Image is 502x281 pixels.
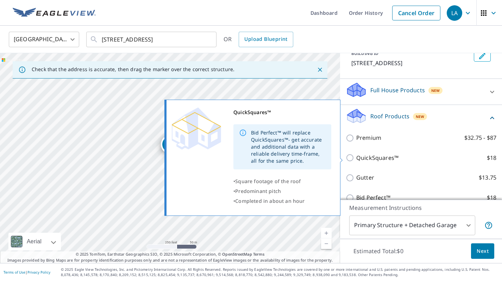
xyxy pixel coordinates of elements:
[487,154,496,162] p: $18
[321,238,332,249] a: Current Level 17, Zoom Out
[235,188,281,194] span: Predominant pitch
[431,88,440,93] span: New
[346,82,496,102] div: Full House ProductsNew
[487,193,496,202] p: $18
[464,133,496,142] p: $32.75 - $87
[8,233,61,250] div: Aerial
[416,114,425,119] span: New
[477,247,489,256] span: Next
[235,178,301,185] span: Square footage of the roof
[351,50,378,56] p: BUILDING ID
[315,65,325,74] button: Close
[349,216,475,235] div: Primary Structure + Detached Garage
[370,112,409,120] p: Roof Products
[222,251,252,257] a: OpenStreetMap
[161,135,179,157] div: Dropped pin, building 1, Residential property, 940 Sabra Way Danville, PA 17821
[471,243,494,259] button: Next
[474,50,491,62] button: Edit building 1
[251,126,326,167] div: Bid Perfect™ will replace QuickSquares™- get accurate and additional data with a reliable deliver...
[61,267,498,277] p: © 2025 Eagle View Technologies, Inc. and Pictometry International Corp. All Rights Reserved. Repo...
[479,173,496,182] p: $13.75
[356,193,390,202] p: Bid Perfect™
[27,270,50,275] a: Privacy Policy
[351,59,471,67] p: [STREET_ADDRESS]
[233,196,331,206] div: •
[356,154,399,162] p: QuickSquares™
[235,198,305,204] span: Completed in about an hour
[76,251,265,257] span: © 2025 TomTom, Earthstar Geographics SIO, © 2025 Microsoft Corporation, ©
[346,108,496,128] div: Roof ProductsNew
[392,6,440,20] a: Cancel Order
[321,228,332,238] a: Current Level 17, Zoom In
[233,107,331,117] div: QuickSquares™
[9,30,79,49] div: [GEOGRAPHIC_DATA]
[13,8,96,18] img: EV Logo
[25,233,44,250] div: Aerial
[447,5,462,21] div: LA
[239,32,293,47] a: Upload Blueprint
[349,204,493,212] p: Measurement Instructions
[102,30,202,49] input: Search by address or latitude-longitude
[484,221,493,230] span: Your report will include the primary structure and a detached garage if one exists.
[370,86,425,94] p: Full House Products
[4,270,25,275] a: Terms of Use
[244,35,287,44] span: Upload Blueprint
[356,133,381,142] p: Premium
[172,107,221,150] img: Premium
[4,270,50,274] p: |
[233,186,331,196] div: •
[233,176,331,186] div: •
[224,32,293,47] div: OR
[356,173,374,182] p: Gutter
[32,66,234,73] p: Check that the address is accurate, then drag the marker over the correct structure.
[348,243,409,259] p: Estimated Total: $0
[253,251,265,257] a: Terms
